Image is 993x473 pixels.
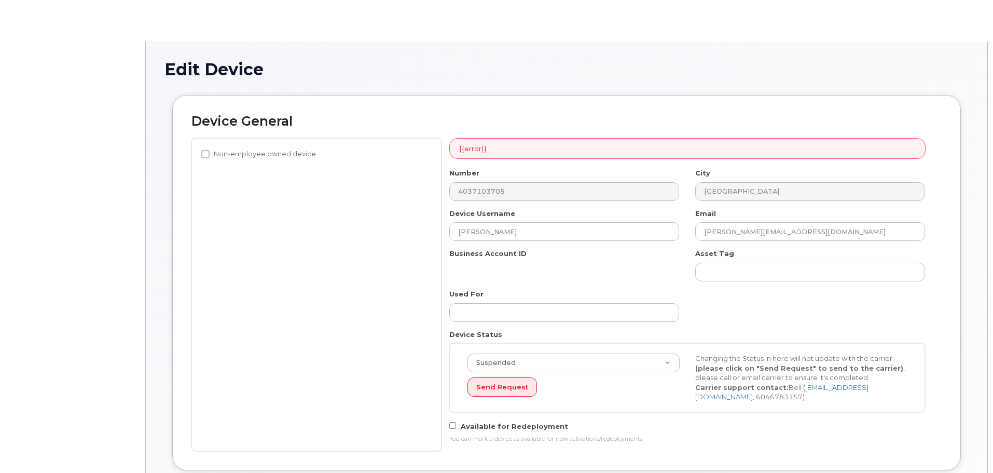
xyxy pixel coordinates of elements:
label: Non-employee owned device [201,148,316,160]
label: Device Username [449,209,515,219]
div: You can mark a device as available for new activations/redeployments [449,435,925,443]
button: Send Request [467,377,537,397]
span: Available for Redeployment [461,422,568,430]
strong: (please click on "Send Request" to send to the carrier) [695,364,903,372]
label: Number [449,168,479,178]
h2: Device General [191,114,942,129]
label: Asset Tag [695,249,734,259]
strong: Carrier support contact: [695,383,789,391]
div: {{error}} [449,138,926,159]
div: Changing the Status in here will not update with the carrier, , please call or email carrier to e... [687,354,915,402]
label: Device Status [449,330,502,340]
label: City [695,168,710,178]
input: Non-employee owned device [201,150,210,158]
input: Available for Redeployment [449,422,456,429]
label: Used For [449,289,484,299]
h1: Edit Device [164,60,969,78]
a: [EMAIL_ADDRESS][DOMAIN_NAME] [695,383,868,401]
label: Email [695,209,716,219]
label: Business Account ID [449,249,527,259]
